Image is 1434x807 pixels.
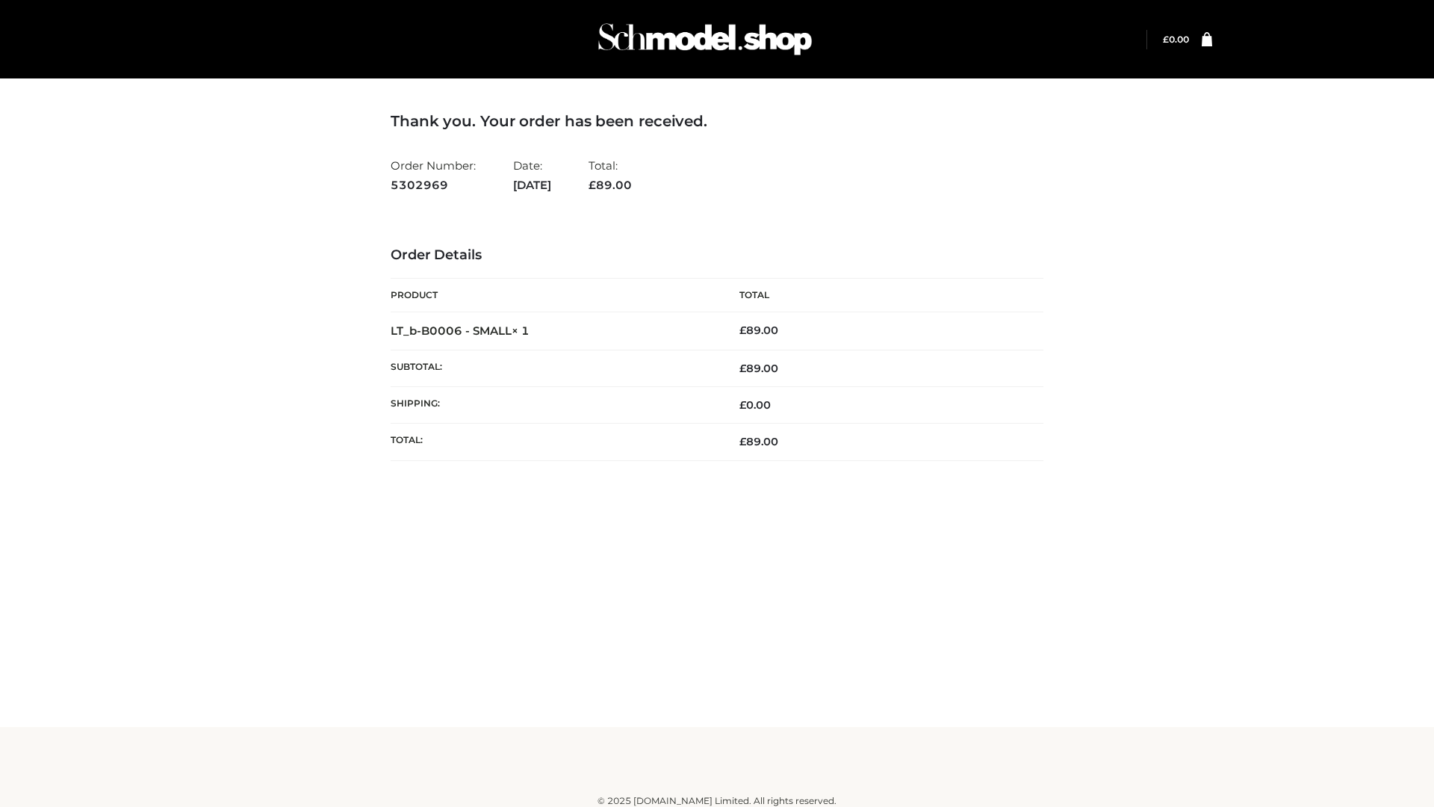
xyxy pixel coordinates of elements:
bdi: 89.00 [739,324,778,337]
strong: [DATE] [513,176,551,195]
th: Shipping: [391,387,717,424]
th: Product [391,279,717,312]
li: Total: [589,152,632,198]
span: 89.00 [739,362,778,375]
span: £ [739,435,746,448]
bdi: 0.00 [739,398,771,412]
strong: 5302969 [391,176,476,195]
span: £ [589,178,596,192]
span: 89.00 [739,435,778,448]
strong: × 1 [512,324,530,338]
a: £0.00 [1163,34,1189,45]
bdi: 0.00 [1163,34,1189,45]
h3: Order Details [391,247,1043,264]
span: 89.00 [589,178,632,192]
th: Subtotal: [391,350,717,386]
span: £ [739,324,746,337]
span: £ [739,362,746,375]
img: Schmodel Admin 964 [593,10,817,69]
span: £ [1163,34,1169,45]
h3: Thank you. Your order has been received. [391,112,1043,130]
li: Order Number: [391,152,476,198]
th: Total: [391,424,717,460]
li: Date: [513,152,551,198]
span: £ [739,398,746,412]
strong: LT_b-B0006 - SMALL [391,324,530,338]
th: Total [717,279,1043,312]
